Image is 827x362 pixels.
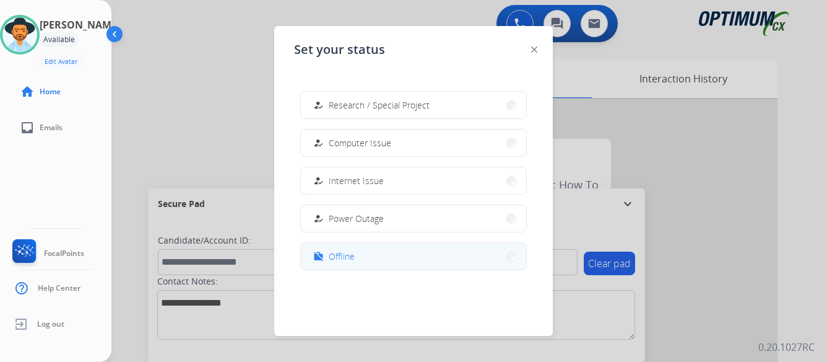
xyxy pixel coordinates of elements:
[294,41,385,58] span: Set your status
[40,55,82,69] button: Edit Avatar
[44,249,84,258] span: FocalPoints
[37,319,64,329] span: Log out
[40,17,120,32] h3: [PERSON_NAME]
[329,99,430,112] span: Research / Special Project
[329,136,391,149] span: Computer Issue
[10,239,84,268] a: FocalPoints
[38,283,80,293] span: Help Center
[20,120,35,135] mat-icon: inbox
[329,212,384,225] span: Power Outage
[531,46,537,53] img: close-button
[313,251,324,262] mat-icon: work_off
[301,130,526,156] button: Computer Issue
[40,32,79,47] div: Available
[758,340,815,355] p: 0.20.1027RC
[20,84,35,99] mat-icon: home
[313,213,324,224] mat-icon: how_to_reg
[329,174,384,187] span: Internet Issue
[301,243,526,270] button: Offline
[313,100,324,110] mat-icon: how_to_reg
[40,87,61,97] span: Home
[2,17,37,52] img: avatar
[329,250,355,263] span: Offline
[313,175,324,186] mat-icon: how_to_reg
[313,138,324,148] mat-icon: how_to_reg
[301,205,526,232] button: Power Outage
[301,92,526,118] button: Research / Special Project
[301,167,526,194] button: Internet Issue
[40,123,63,133] span: Emails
